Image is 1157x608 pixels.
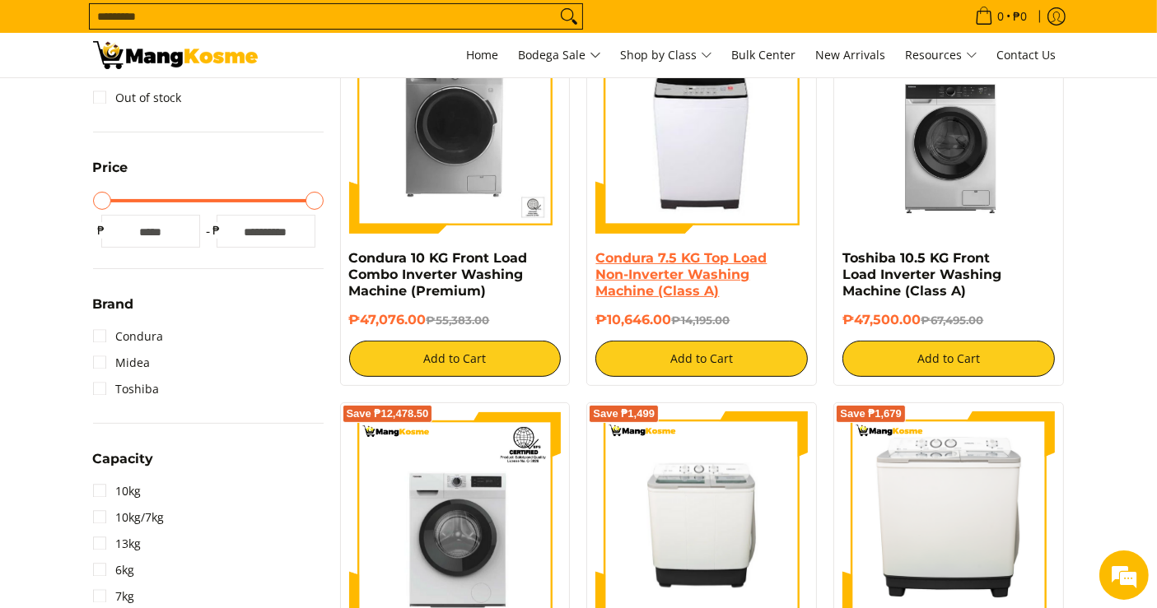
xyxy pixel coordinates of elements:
[93,531,142,557] a: 13kg
[842,250,1001,299] a: Toshiba 10.5 KG Front Load Inverter Washing Machine (Class A)
[921,313,983,327] del: ₱67,495.00
[349,21,562,234] img: Condura 10 KG Front Load Combo Inverter Washing Machine (Premium)
[427,313,490,327] del: ₱55,383.00
[724,33,805,77] a: Bulk Center
[842,341,1055,377] button: Add to Cart
[93,222,110,239] span: ₱
[603,21,802,234] img: condura-7.5kg-topload-non-inverter-washing-machine-class-c-full-view-mang-kosme
[459,33,507,77] a: Home
[906,45,977,66] span: Resources
[816,47,886,63] span: New Arrivals
[93,85,182,111] a: Out of stock
[511,33,609,77] a: Bodega Sale
[93,453,154,466] span: Capacity
[93,504,165,531] a: 10kg/7kg
[349,341,562,377] button: Add to Cart
[467,47,499,63] span: Home
[1011,11,1030,22] span: ₱0
[274,33,1065,77] nav: Main Menu
[595,341,808,377] button: Add to Cart
[613,33,721,77] a: Shop by Class
[595,312,808,328] h6: ₱10,646.00
[349,312,562,328] h6: ₱47,076.00
[93,298,134,311] span: Brand
[556,4,582,29] button: Search
[671,313,730,327] del: ₱14,195.00
[997,47,1057,63] span: Contact Us
[519,45,601,66] span: Bodega Sale
[93,453,154,478] summary: Open
[93,376,160,402] a: Toshiba
[93,350,151,376] a: Midea
[93,557,135,583] a: 6kg
[93,161,128,187] summary: Open
[842,21,1055,234] img: Toshiba 10.5 KG Front Load Inverter Washing Machine (Class A)
[996,11,1007,22] span: 0
[898,33,986,77] a: Resources
[595,250,767,299] a: Condura 7.5 KG Top Load Non-Inverter Washing Machine (Class A)
[93,298,134,323] summary: Open
[840,409,902,419] span: Save ₱1,679
[732,47,796,63] span: Bulk Center
[93,323,164,350] a: Condura
[208,222,225,239] span: ₱
[93,41,258,69] img: Washing Machines l Mang Kosme: Home Appliances Warehouse Sale Partner
[347,409,429,419] span: Save ₱12,478.50
[349,250,528,299] a: Condura 10 KG Front Load Combo Inverter Washing Machine (Premium)
[621,45,712,66] span: Shop by Class
[93,161,128,174] span: Price
[989,33,1065,77] a: Contact Us
[842,312,1055,328] h6: ₱47,500.00
[808,33,894,77] a: New Arrivals
[970,7,1033,26] span: •
[593,409,655,419] span: Save ₱1,499
[93,478,142,504] a: 10kg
